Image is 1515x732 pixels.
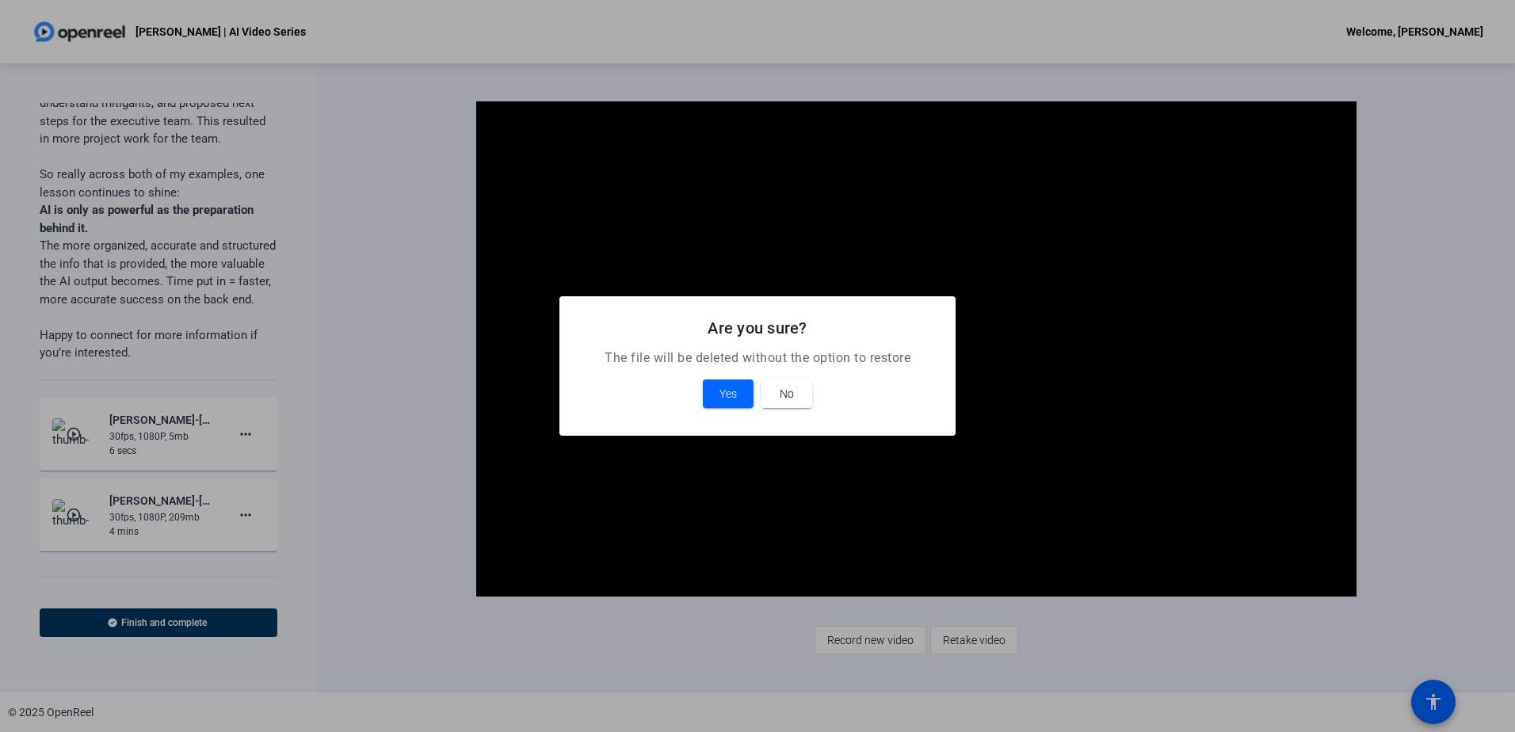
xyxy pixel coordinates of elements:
span: Yes [719,384,737,403]
span: No [780,384,794,403]
button: No [761,379,812,408]
h2: Are you sure? [578,315,937,341]
button: Yes [703,379,754,408]
p: The file will be deleted without the option to restore [578,349,937,368]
